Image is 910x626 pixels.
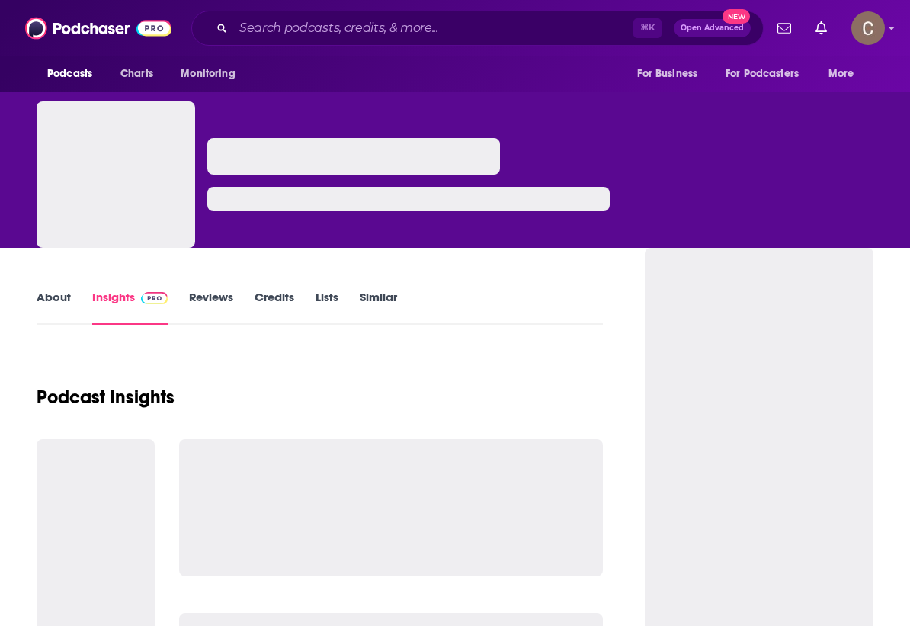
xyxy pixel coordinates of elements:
[633,18,662,38] span: ⌘ K
[723,9,750,24] span: New
[851,11,885,45] button: Show profile menu
[141,292,168,304] img: Podchaser Pro
[674,19,751,37] button: Open AdvancedNew
[37,59,112,88] button: open menu
[716,59,821,88] button: open menu
[25,14,171,43] img: Podchaser - Follow, Share and Rate Podcasts
[828,63,854,85] span: More
[181,63,235,85] span: Monitoring
[170,59,255,88] button: open menu
[255,290,294,325] a: Credits
[191,11,764,46] div: Search podcasts, credits, & more...
[771,15,797,41] a: Show notifications dropdown
[681,24,744,32] span: Open Advanced
[851,11,885,45] span: Logged in as clay.bolton
[37,386,175,409] h1: Podcast Insights
[851,11,885,45] img: User Profile
[37,290,71,325] a: About
[47,63,92,85] span: Podcasts
[637,63,697,85] span: For Business
[120,63,153,85] span: Charts
[726,63,799,85] span: For Podcasters
[360,290,397,325] a: Similar
[316,290,338,325] a: Lists
[233,16,633,40] input: Search podcasts, credits, & more...
[818,59,873,88] button: open menu
[809,15,833,41] a: Show notifications dropdown
[92,290,168,325] a: InsightsPodchaser Pro
[189,290,233,325] a: Reviews
[626,59,716,88] button: open menu
[111,59,162,88] a: Charts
